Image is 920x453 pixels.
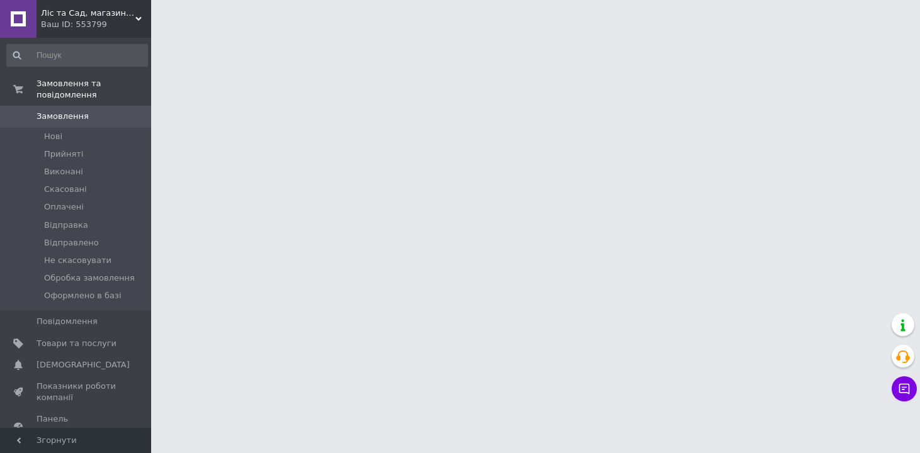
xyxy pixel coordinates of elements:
span: Відправка [44,220,88,231]
div: Ваш ID: 553799 [41,19,151,30]
span: [DEMOGRAPHIC_DATA] [37,359,130,371]
span: Ліс та Сад, магазин інструментів та садової техніки [41,8,135,19]
span: Замовлення та повідомлення [37,78,151,101]
span: Оплачені [44,201,84,213]
span: Відправлено [44,237,99,249]
span: Показники роботи компанії [37,381,116,403]
span: Оформлено в базі [44,290,122,301]
span: Прийняті [44,148,83,160]
span: Виконані [44,166,83,177]
span: Нові [44,131,62,142]
span: Панель управління [37,413,116,436]
span: Повідомлення [37,316,98,327]
span: Обробка замовлення [44,272,135,284]
span: Товари та послуги [37,338,116,349]
input: Пошук [6,44,148,67]
span: Скасовані [44,184,87,195]
span: Не скасовувати [44,255,111,266]
button: Чат з покупцем [892,376,917,401]
span: Замовлення [37,111,89,122]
